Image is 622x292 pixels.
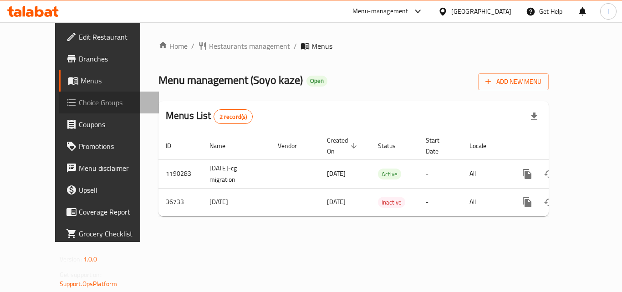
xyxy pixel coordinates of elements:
td: 36733 [158,188,202,216]
span: Version: [60,253,82,265]
td: 1190283 [158,159,202,188]
span: [DATE] [327,168,346,179]
span: Choice Groups [79,97,152,108]
a: Home [158,41,188,51]
span: Status [378,140,408,151]
span: Vendor [278,140,309,151]
span: Get support on: [60,269,102,281]
div: Active [378,169,401,179]
td: - [418,188,462,216]
span: Locale [469,140,498,151]
div: Export file [523,106,545,128]
td: All [462,188,509,216]
button: more [516,163,538,185]
span: Edit Restaurant [79,31,152,42]
nav: breadcrumb [158,41,549,51]
div: Total records count [214,109,253,124]
span: Open [306,77,327,85]
th: Actions [509,132,611,160]
span: Start Date [426,135,451,157]
span: [DATE] [327,196,346,208]
li: / [191,41,194,51]
span: Promotions [79,141,152,152]
a: Coverage Report [59,201,159,223]
span: Name [209,140,237,151]
td: - [418,159,462,188]
span: Grocery Checklist [79,228,152,239]
span: Coupons [79,119,152,130]
td: All [462,159,509,188]
span: Upsell [79,184,152,195]
button: more [516,191,538,213]
td: [DATE] [202,188,270,216]
a: Restaurants management [198,41,290,51]
div: [GEOGRAPHIC_DATA] [451,6,511,16]
button: Change Status [538,163,560,185]
a: Choice Groups [59,92,159,113]
span: Menu management ( Soyo kaze ) [158,70,303,90]
a: Grocery Checklist [59,223,159,245]
span: Inactive [378,197,405,208]
a: Branches [59,48,159,70]
a: Upsell [59,179,159,201]
span: Active [378,169,401,179]
span: Branches [79,53,152,64]
a: Support.OpsPlatform [60,278,117,290]
li: / [294,41,297,51]
span: Restaurants management [209,41,290,51]
a: Coupons [59,113,159,135]
a: Edit Restaurant [59,26,159,48]
span: Menus [311,41,332,51]
a: Promotions [59,135,159,157]
span: Coverage Report [79,206,152,217]
span: Add New Menu [485,76,541,87]
span: Menu disclaimer [79,163,152,174]
table: enhanced table [158,132,611,216]
span: Menus [81,75,152,86]
div: Open [306,76,327,87]
td: [DATE]-cg migration [202,159,270,188]
button: Change Status [538,191,560,213]
a: Menus [59,70,159,92]
span: l [607,6,609,16]
span: ID [166,140,183,151]
a: Menu disclaimer [59,157,159,179]
h2: Menus List [166,109,253,124]
div: Menu-management [352,6,408,17]
span: Created On [327,135,360,157]
button: Add New Menu [478,73,549,90]
span: 1.0.0 [83,253,97,265]
span: 2 record(s) [214,113,253,121]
